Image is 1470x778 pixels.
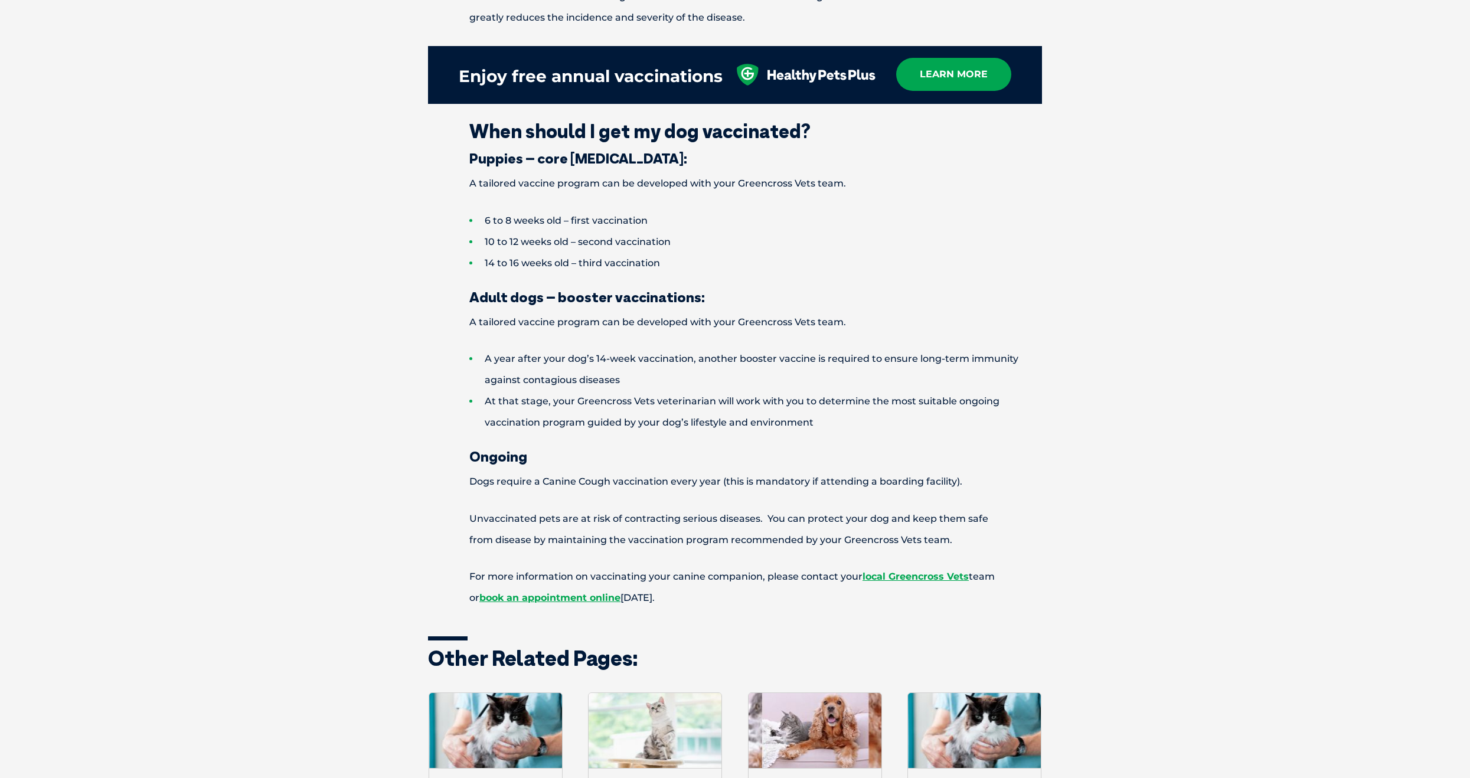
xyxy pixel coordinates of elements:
[428,648,1042,669] h3: Other related pages:
[734,64,876,86] img: healthy-pets-plus.svg
[428,290,1042,304] h3: Adult dogs – booster vaccinations:
[896,58,1011,91] a: learn more
[428,173,1042,194] p: A tailored vaccine program can be developed with your Greencross Vets team.
[469,253,1042,274] li: 14 to 16 weeks old – third vaccination
[459,58,723,95] div: Enjoy free annual vaccinations
[469,210,1042,231] li: 6 to 8 weeks old – first vaccination
[428,312,1042,333] p: A tailored vaccine program can be developed with your Greencross Vets team.
[469,348,1042,391] li: A year after your dog’s 14-week vaccination, another booster vaccine is required to ensure long-t...
[428,449,1042,463] h3: Ongoing
[428,471,1042,492] p: Dogs require a Canine Cough vaccination every year (this is mandatory if attending a boarding fac...
[469,231,1042,253] li: 10 to 12 weeks old – second vaccination
[428,566,1042,609] p: For more information on vaccinating your canine companion, please contact your team or [DATE].
[428,151,1042,165] h3: Puppies – core [MEDICAL_DATA]:
[428,508,1042,551] p: Unvaccinated pets are at risk of contracting serious diseases. You can protect your dog and keep ...
[479,592,620,603] a: book an appointment online
[863,571,969,582] a: local Greencross Vets
[469,391,1042,433] li: At that stage, your Greencross Vets veterinarian will work with you to determine the most suitabl...
[428,122,1042,140] h2: When should I get my dog vaccinated?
